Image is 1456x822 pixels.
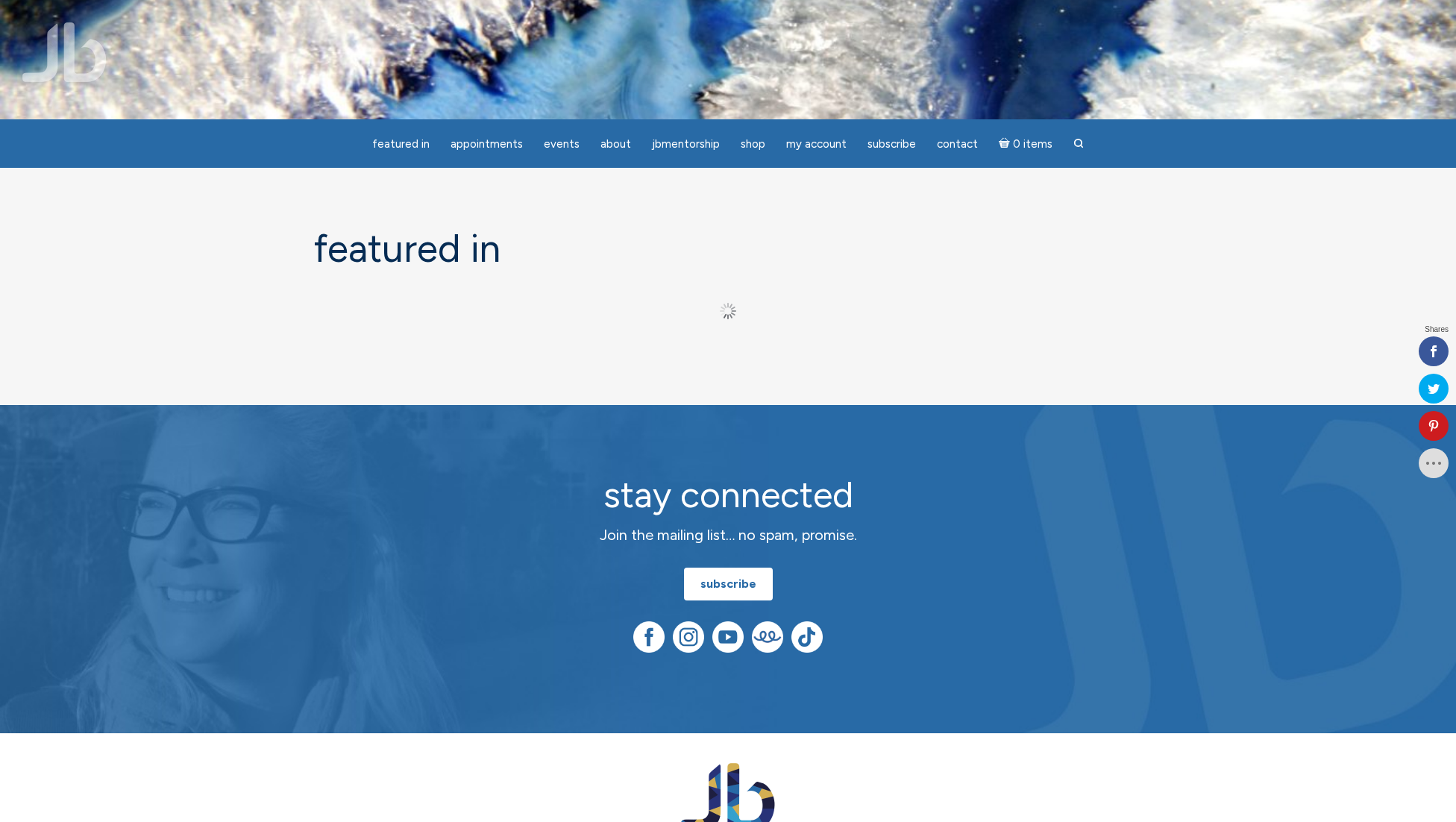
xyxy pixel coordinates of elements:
a: Contact [928,130,987,159]
img: Instagram [673,621,704,653]
a: Appointments [442,130,532,159]
a: Subscribe [859,130,925,159]
h2: stay connected [463,475,993,515]
span: Contact [937,137,978,151]
img: Teespring [752,621,783,653]
a: Shop [732,130,774,159]
a: subscribe [684,568,773,600]
span: About [600,137,631,151]
span: 0 items [1013,139,1052,150]
span: JBMentorship [652,137,720,151]
span: Appointments [451,137,523,151]
i: Cart [999,137,1013,151]
span: Shop [741,137,765,151]
span: Events [544,137,580,151]
span: Subscribe [867,137,916,151]
img: YouTube [712,621,744,653]
a: Cart0 items [990,128,1061,159]
span: featured in [372,137,430,151]
button: Load More [687,295,770,327]
img: TikTok [791,621,823,653]
span: My Account [786,137,847,151]
span: Shares [1425,326,1449,333]
a: Events [535,130,589,159]
a: About [591,130,640,159]
img: Jamie Butler. The Everyday Medium [22,22,107,82]
p: Join the mailing list… no spam, promise. [463,524,993,547]
a: JBMentorship [643,130,729,159]
a: featured in [363,130,439,159]
a: My Account [777,130,856,159]
h1: featured in [314,228,1142,270]
img: Facebook [633,621,665,653]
